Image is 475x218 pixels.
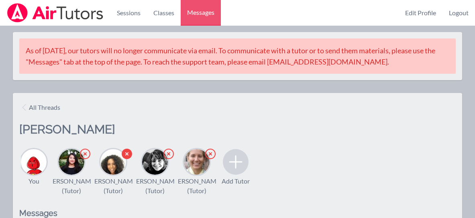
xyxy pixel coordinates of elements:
div: [PERSON_NAME] (Tutor) [47,176,97,196]
img: Airtutors Logo [6,3,104,22]
img: Nicole Bennett [21,149,47,175]
img: Michelle Dupin [100,149,126,175]
img: Tippayanawat Tongvichit [59,149,84,175]
span: All Threads [29,103,60,112]
div: [PERSON_NAME] (Tutor) [172,176,222,196]
img: Courtney Maher [142,149,168,175]
div: As of [DATE], our tutors will no longer communicate via email. To communicate with a tutor or to ... [19,38,456,74]
a: All Threads [19,99,63,115]
h2: [PERSON_NAME] [19,122,238,147]
div: [PERSON_NAME] (Tutor) [88,176,139,196]
span: Messages [187,8,214,17]
div: Add Tutor [222,176,250,186]
div: You [29,176,39,186]
img: Diana Andrade [184,149,210,175]
div: [PERSON_NAME] (Tutor) [130,176,180,196]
